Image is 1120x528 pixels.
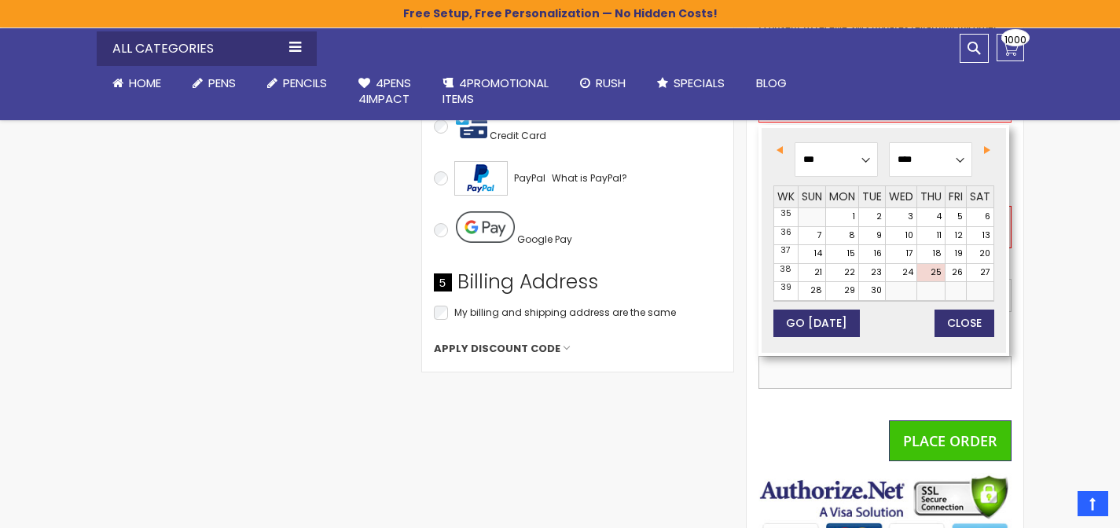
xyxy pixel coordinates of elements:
a: 6 [967,208,993,226]
a: 12 [946,227,966,245]
td: 38 [773,263,798,282]
span: Rush [596,75,626,91]
a: What is PayPal? [552,169,627,188]
a: 16 [859,245,885,263]
select: Select month [795,142,878,177]
a: 5 [946,208,966,226]
span: Specials [674,75,725,91]
a: 1 [826,208,858,226]
span: 1000 [1004,32,1026,47]
a: 18 [917,245,945,263]
span: Apply Discount Code [434,342,560,356]
a: Rush [564,66,641,101]
a: 4Pens4impact [343,66,427,117]
span: Friday [949,189,963,204]
span: Credit Card [490,129,546,142]
a: 3 [886,208,916,226]
a: 4PROMOTIONALITEMS [427,66,564,117]
a: 27 [967,264,993,282]
span: Home [129,75,161,91]
a: 8 [826,227,858,245]
img: Pay with Google Pay [456,211,515,243]
a: 26 [946,264,966,282]
td: 37 [773,245,798,264]
a: Next [975,141,993,159]
span: PayPal [514,171,545,185]
span: What is PayPal? [552,171,627,185]
a: 22 [826,264,858,282]
a: 7 [799,227,825,245]
a: 21 [799,264,825,282]
span: Tuesday [862,189,882,204]
span: My billing and shipping address are the same [454,306,676,319]
span: Pencils [283,75,327,91]
a: 2 [859,208,885,226]
a: Specials [641,66,740,101]
span: Wednesday [889,189,913,204]
a: 23 [859,264,885,282]
a: Pens [177,66,252,101]
td: 35 [773,208,798,227]
span: 4Pens 4impact [358,75,411,107]
a: 13 [967,227,993,245]
a: Top [1078,491,1108,516]
a: 9 [859,227,885,245]
div: Billing Address [434,269,722,303]
a: 24 [886,264,916,282]
a: 25 [917,264,945,282]
span: Monday [829,189,855,204]
span: 4PROMOTIONAL ITEMS [442,75,549,107]
button: Place Order [889,420,1012,461]
a: 28 [799,282,825,300]
span: Next [984,146,990,154]
a: 11 [917,227,945,245]
img: Pay with credit card [456,108,487,139]
a: 29 [826,282,858,300]
a: 30 [859,282,885,300]
span: Thursday [920,189,942,204]
td: 39 [773,282,798,301]
span: Blog [756,75,787,91]
a: 20 [967,245,993,263]
img: Acceptance Mark [454,161,508,196]
a: Home [97,66,177,101]
th: WK [773,186,798,208]
td: 36 [773,226,798,245]
span: Previous [777,146,783,154]
a: Pencils [252,66,343,101]
span: Sunday [802,189,822,204]
a: 1000 [997,34,1024,61]
a: Previous [775,141,792,159]
span: Saturday [970,189,990,204]
a: 4 [917,208,945,226]
select: Select year [889,142,972,177]
a: 17 [886,245,916,263]
span: Place Order [903,431,997,450]
span: Pens [208,75,236,91]
button: Close [935,310,994,337]
a: 14 [799,245,825,263]
a: Blog [740,66,802,101]
button: Go [DATE] [773,310,860,337]
a: 19 [946,245,966,263]
span: Google Pay [517,233,572,246]
div: All Categories [97,31,317,66]
a: 10 [886,227,916,245]
a: 15 [826,245,858,263]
